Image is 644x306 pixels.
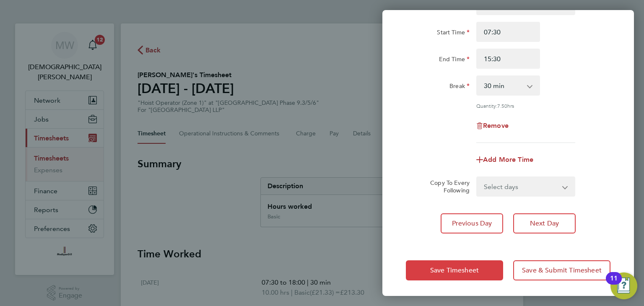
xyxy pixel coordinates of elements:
div: 11 [610,278,618,289]
span: Next Day [530,219,559,228]
button: Add More Time [476,156,533,163]
span: Save Timesheet [430,266,479,275]
button: Remove [476,122,509,129]
span: Remove [483,122,509,130]
div: Quantity: hrs [476,102,575,109]
span: 7.50 [497,102,507,109]
label: Break [449,82,470,92]
input: E.g. 08:00 [476,22,540,42]
label: Start Time [437,29,470,39]
span: Save & Submit Timesheet [522,266,602,275]
button: Previous Day [441,213,503,233]
label: End Time [439,55,470,65]
button: Save & Submit Timesheet [513,260,610,280]
span: Add More Time [483,156,533,163]
label: Copy To Every Following [423,179,470,194]
button: Next Day [513,213,576,233]
button: Save Timesheet [406,260,503,280]
input: E.g. 18:00 [476,49,540,69]
button: Open Resource Center, 11 new notifications [610,272,637,299]
span: Previous Day [452,219,492,228]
